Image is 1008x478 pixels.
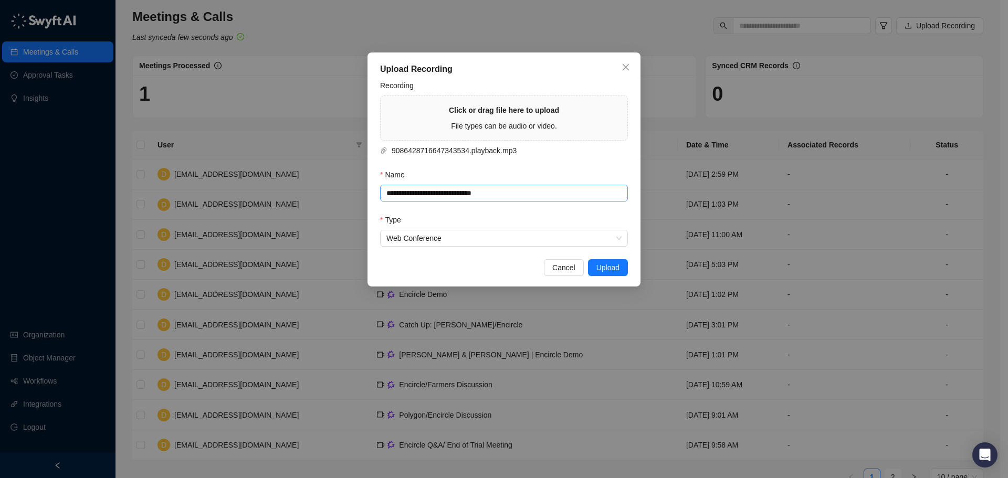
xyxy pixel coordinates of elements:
span: Cancel [552,262,575,273]
div: Open Intercom Messenger [972,442,997,468]
span: paper-clip [380,147,387,154]
span: Click or drag file here to uploadFile types can be audio or video. [381,96,627,140]
label: Name [380,169,412,180]
strong: Click or drag file here to upload [449,106,559,114]
label: Type [380,214,408,226]
span: close [622,63,630,71]
span: Web Conference [386,230,622,246]
span: 9086428716647343534.playback.mp3 [387,145,615,156]
span: Upload [596,262,619,273]
button: Close [617,59,634,76]
div: Upload Recording [380,63,628,76]
label: Recording [380,80,421,91]
input: Name [380,185,628,201]
button: Upload [588,259,628,276]
button: Cancel [544,259,584,276]
span: File types can be audio or video. [451,122,557,130]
